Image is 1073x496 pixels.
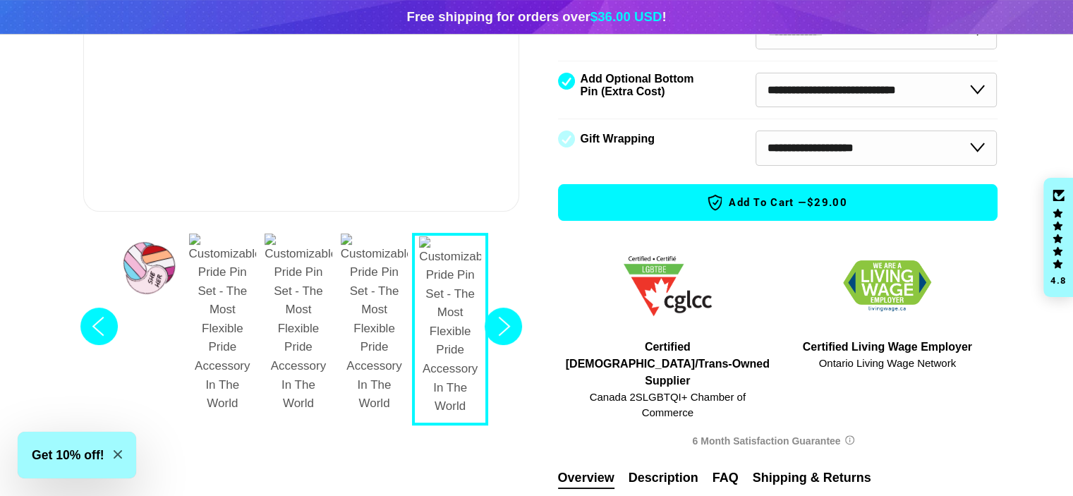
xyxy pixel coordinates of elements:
[803,339,972,356] span: Certified Living Wage Employer
[412,233,488,426] button: 5 / 7
[189,234,257,413] img: Customizable Pride Pin Set - The Most Flexible Pride Accessory In The World
[558,468,614,489] button: Overview
[565,339,771,389] span: Certified [DEMOGRAPHIC_DATA]/Trans-Owned Supplier
[419,236,481,416] img: Customizable Pride Pin Set - The Most Flexible Pride Accessory In The World
[1050,276,1067,285] div: 4.8
[265,234,332,413] img: Customizable Pride Pin Set - The Most Flexible Pride Accessory In The World
[76,233,122,426] button: Previous slide
[753,468,871,488] button: Shipping & Returns
[341,234,408,413] img: Customizable Pride Pin Set - The Most Flexible Pride Accessory In The World
[590,9,662,24] span: $36.00 USD
[624,256,712,316] img: 1705457225.png
[803,356,972,372] span: Ontario Living Wage Network
[337,233,413,421] button: 4 / 7
[119,233,185,299] button: 1 / 7
[713,468,739,488] button: FAQ
[807,195,847,210] span: $29.00
[629,468,698,488] button: Description
[558,184,998,221] button: Add to Cart —$29.00
[580,193,976,212] span: Add to Cart —
[843,260,931,312] img: 1706832627.png
[260,233,337,421] button: 3 / 7
[406,7,666,27] div: Free shipping for orders over !
[558,428,998,454] div: 6 Month Satisfaction Guarantee
[185,233,261,421] button: 2 / 7
[1043,178,1073,298] div: Click to open Judge.me floating reviews tab
[565,389,771,421] span: Canada 2SLGBTQI+ Chamber of Commerce
[581,133,655,145] label: Gift Wrapping
[480,233,526,426] button: Next slide
[581,73,699,98] label: Add Optional Bottom Pin (Extra Cost)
